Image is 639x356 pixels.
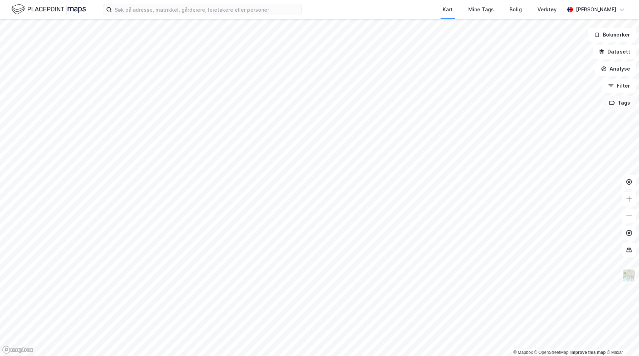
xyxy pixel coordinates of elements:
[537,5,557,14] div: Verktøy
[513,350,533,355] a: Mapbox
[570,350,606,355] a: Improve this map
[509,5,522,14] div: Bolig
[622,269,636,282] img: Z
[595,62,636,76] button: Analyse
[2,346,33,354] a: Mapbox homepage
[534,350,569,355] a: OpenStreetMap
[603,322,639,356] iframe: Chat Widget
[588,28,636,42] button: Bokmerker
[576,5,616,14] div: [PERSON_NAME]
[603,96,636,110] button: Tags
[603,322,639,356] div: Kontrollprogram for chat
[602,79,636,93] button: Filter
[593,45,636,59] button: Datasett
[468,5,494,14] div: Mine Tags
[443,5,453,14] div: Kart
[112,4,301,15] input: Søk på adresse, matrikkel, gårdeiere, leietakere eller personer
[11,3,86,16] img: logo.f888ab2527a4732fd821a326f86c7f29.svg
